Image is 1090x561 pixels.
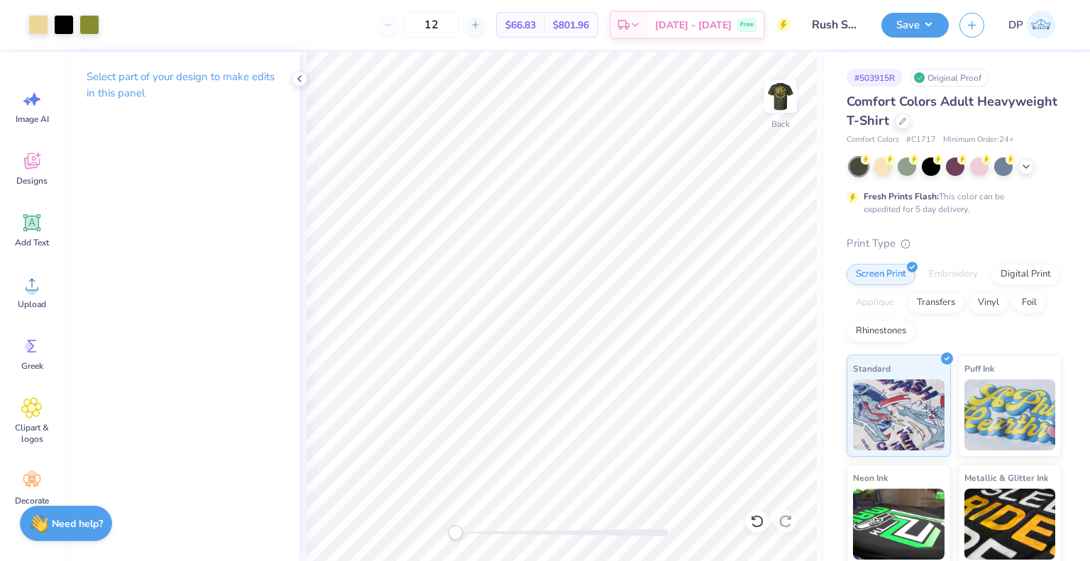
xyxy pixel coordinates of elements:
[964,470,1048,485] span: Metallic & Glitter Ink
[908,292,964,313] div: Transfers
[847,69,903,87] div: # 503915R
[864,190,1038,216] div: This color can be expedited for 5 day delivery.
[404,12,459,38] input: – –
[21,360,43,372] span: Greek
[1027,11,1055,39] img: Deepanshu Pandey
[740,20,754,30] span: Free
[15,237,49,248] span: Add Text
[9,422,55,445] span: Clipart & logos
[906,134,936,146] span: # C1717
[847,321,915,342] div: Rhinestones
[847,292,903,313] div: Applique
[16,175,48,187] span: Designs
[505,18,536,33] span: $66.83
[991,264,1060,285] div: Digital Print
[1002,11,1062,39] a: DP
[1013,292,1046,313] div: Foil
[847,134,899,146] span: Comfort Colors
[766,82,795,111] img: Back
[801,11,871,39] input: Untitled Design
[448,526,463,540] div: Accessibility label
[969,292,1008,313] div: Vinyl
[920,264,987,285] div: Embroidery
[771,118,790,130] div: Back
[964,379,1056,450] img: Puff Ink
[847,235,1062,252] div: Print Type
[18,299,46,310] span: Upload
[964,361,994,376] span: Puff Ink
[553,18,589,33] span: $801.96
[853,489,945,560] img: Neon Ink
[15,495,49,506] span: Decorate
[16,113,49,125] span: Image AI
[52,517,103,531] strong: Need help?
[864,191,939,202] strong: Fresh Prints Flash:
[1008,17,1023,33] span: DP
[964,489,1056,560] img: Metallic & Glitter Ink
[847,93,1057,129] span: Comfort Colors Adult Heavyweight T-Shirt
[881,13,949,38] button: Save
[655,18,732,33] span: [DATE] - [DATE]
[943,134,1014,146] span: Minimum Order: 24 +
[847,264,915,285] div: Screen Print
[910,69,989,87] div: Original Proof
[853,470,888,485] span: Neon Ink
[853,379,945,450] img: Standard
[87,69,277,101] p: Select part of your design to make edits in this panel
[853,361,891,376] span: Standard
